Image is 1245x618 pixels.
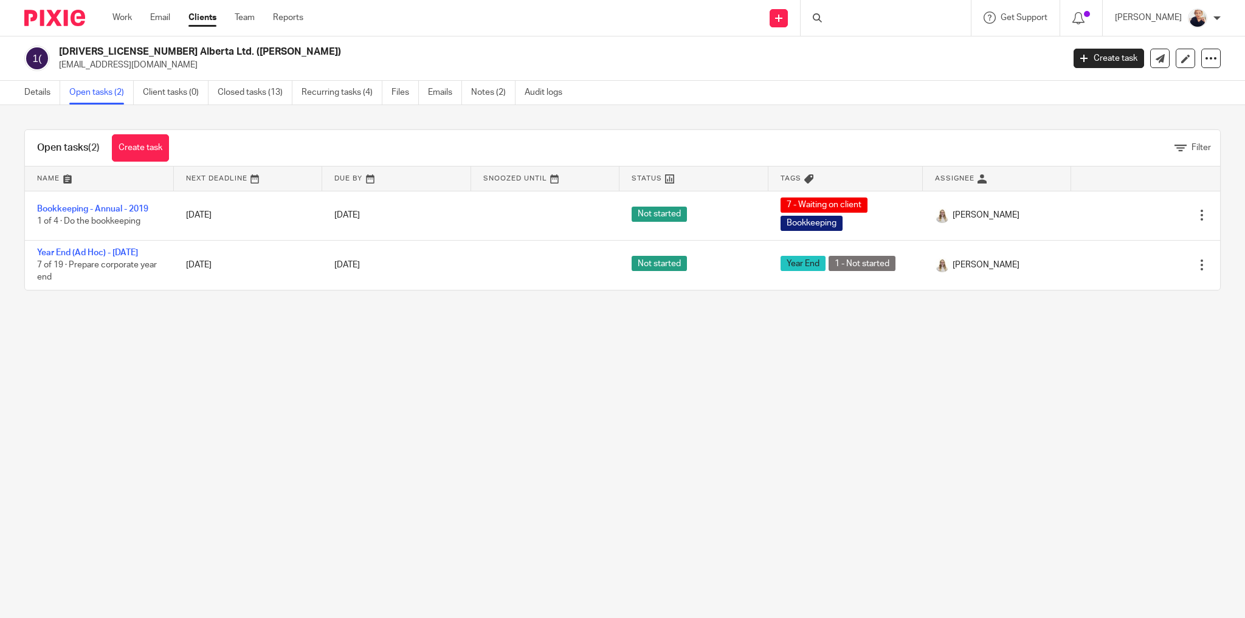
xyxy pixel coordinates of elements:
a: Work [112,12,132,24]
a: Reports [273,12,303,24]
span: [PERSON_NAME] [953,259,1019,271]
a: Bookkeeping - Annual - 2019 [37,205,148,213]
img: Headshot%2011-2024%20white%20background%20square%202.JPG [935,258,950,272]
span: Get Support [1001,13,1047,22]
a: Recurring tasks (4) [302,81,382,105]
span: Year End [781,256,826,271]
a: Create task [1074,49,1144,68]
a: Client tasks (0) [143,81,209,105]
span: 7 - Waiting on client [781,197,867,213]
a: Open tasks (2) [69,81,134,105]
a: Files [391,81,419,105]
td: [DATE] [174,191,323,240]
span: Snoozed Until [483,175,547,182]
a: Team [235,12,255,24]
span: 1 - Not started [829,256,895,271]
a: Closed tasks (13) [218,81,292,105]
span: 1 of 4 · Do the bookkeeping [37,218,140,226]
span: Not started [632,256,687,271]
span: Filter [1192,143,1211,152]
span: [DATE] [334,211,360,219]
a: Year End (Ad Hoc) - [DATE] [37,249,138,257]
a: Details [24,81,60,105]
span: Status [632,175,662,182]
img: unnamed.jpg [1188,9,1207,28]
span: Bookkeeping [781,216,843,231]
p: [PERSON_NAME] [1115,12,1182,24]
a: Notes (2) [471,81,516,105]
span: [PERSON_NAME] [953,209,1019,221]
span: Tags [781,175,801,182]
a: Clients [188,12,216,24]
a: Emails [428,81,462,105]
span: Not started [632,207,687,222]
span: 7 of 19 · Prepare corporate year end [37,261,157,282]
img: Pixie [24,10,85,26]
h1: Open tasks [37,142,100,154]
a: Audit logs [525,81,571,105]
p: [EMAIL_ADDRESS][DOMAIN_NAME] [59,59,1055,71]
td: [DATE] [174,240,323,290]
a: Create task [112,134,169,162]
img: svg%3E [24,46,50,71]
span: (2) [88,143,100,153]
a: Email [150,12,170,24]
h2: [DRIVERS_LICENSE_NUMBER] Alberta Ltd. ([PERSON_NAME]) [59,46,856,58]
img: Headshot%2011-2024%20white%20background%20square%202.JPG [935,208,950,223]
span: [DATE] [334,261,360,269]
